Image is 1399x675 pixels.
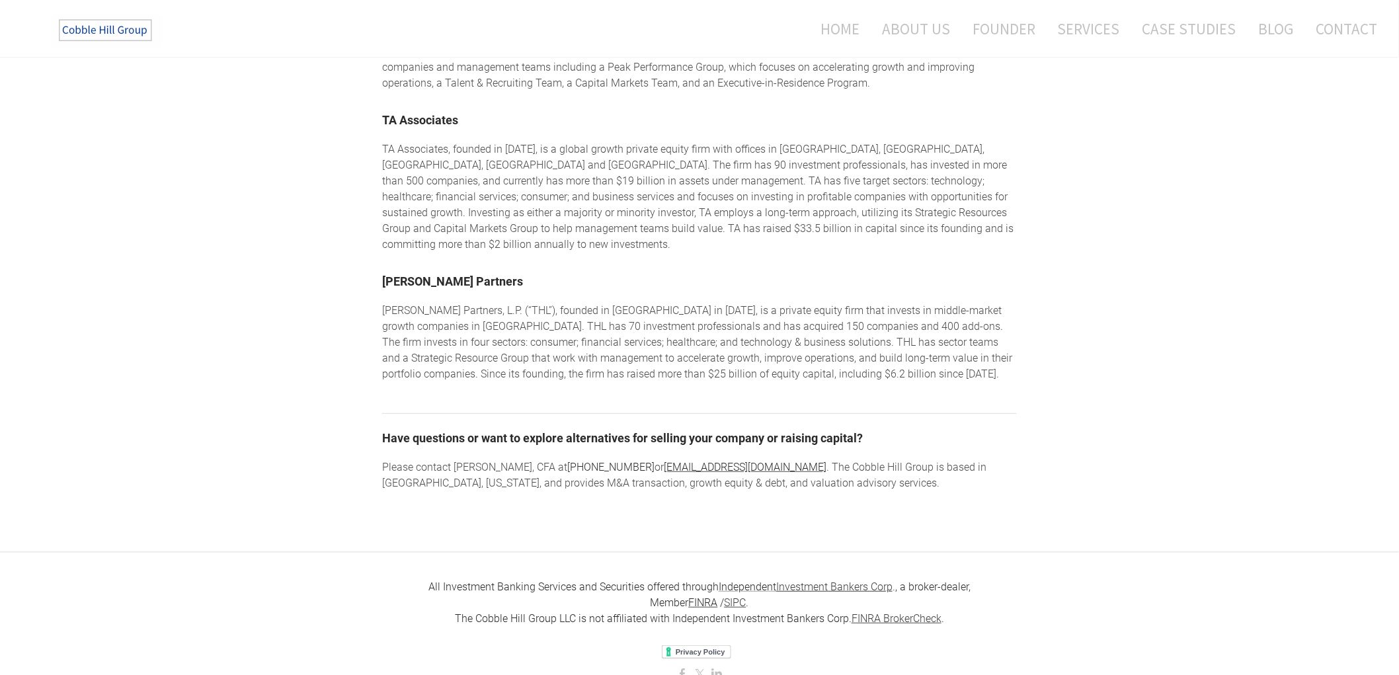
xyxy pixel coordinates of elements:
a: Contact [1306,11,1378,46]
a: [PHONE_NUMBER] [567,461,655,473]
a: Home [801,11,869,46]
font: Independent [719,580,776,593]
font: All Investment Banking Services and Securities offered through [428,580,719,593]
a: IndependentInvestment Bankers Corp. [719,580,895,593]
a: [PERSON_NAME] Partners [382,274,523,288]
a: FINRA [689,596,718,609]
a: Blog [1249,11,1304,46]
a: Founder [963,11,1045,46]
iframe: Privacy Policy [662,645,738,660]
a: Services [1048,11,1130,46]
a: [EMAIL_ADDRESS][DOMAIN_NAME] [664,461,826,473]
font: / [721,596,725,609]
font: The Cobble Hill Group LLC is not affiliated with Independent Investment Bankers Corp. [455,612,852,625]
div: Please contact [PERSON_NAME], CFA at or . The Cobble Hill Group is based in [GEOGRAPHIC_DATA], [U... [382,459,1017,491]
a: FINRA BrokerCheck [852,612,941,625]
font: . [746,596,749,609]
img: The Cobble Hill Group LLC [50,14,163,47]
font: . [776,580,895,593]
div: [PERSON_NAME] Partners, L.P. (“THL”), founded in [GEOGRAPHIC_DATA] in [DATE], is a private equity... [382,303,1017,382]
div: TA Associates, founded in [DATE], is a global growth private equity firm with offices in [GEOGRAP... [382,141,1017,253]
font: Have questions or want to explore alternatives for selling your company or raising capital? [382,431,863,445]
a: About Us [872,11,960,46]
a: Case Studies [1133,11,1246,46]
a: TA Associates [382,113,458,127]
u: Investment Bankers Corp [776,580,893,593]
font: . [941,612,944,625]
a: SIPC [725,596,746,609]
